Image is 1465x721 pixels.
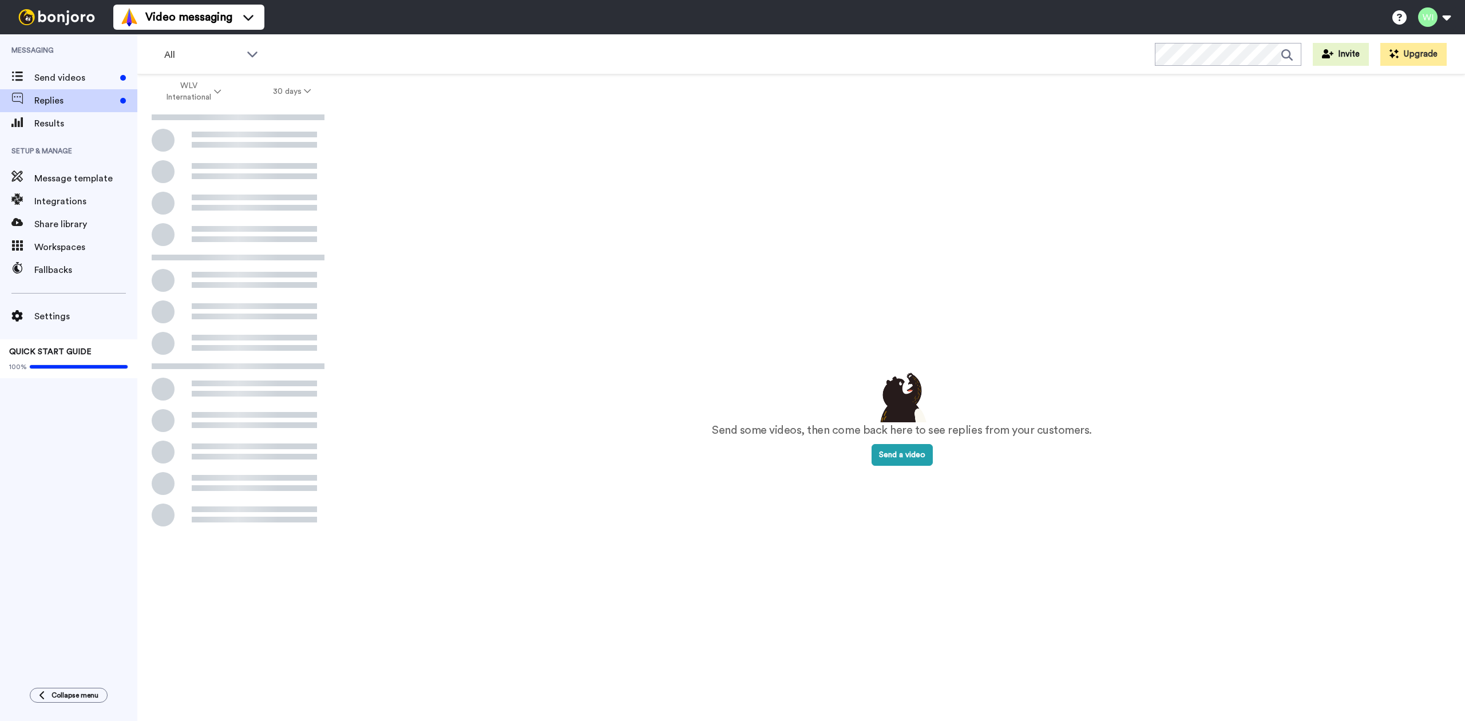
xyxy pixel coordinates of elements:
[140,76,247,108] button: WLV International
[873,370,931,422] img: results-emptystates.png
[34,172,137,185] span: Message template
[1313,43,1369,66] button: Invite
[34,117,137,130] span: Results
[34,94,116,108] span: Replies
[9,348,92,356] span: QUICK START GUIDE
[30,688,108,703] button: Collapse menu
[52,691,98,700] span: Collapse menu
[34,240,137,254] span: Workspaces
[1380,43,1447,66] button: Upgrade
[34,217,137,231] span: Share library
[120,8,138,26] img: vm-color.svg
[14,9,100,25] img: bj-logo-header-white.svg
[9,362,27,371] span: 100%
[247,81,337,102] button: 30 days
[145,9,232,25] span: Video messaging
[164,48,241,62] span: All
[712,422,1092,439] p: Send some videos, then come back here to see replies from your customers.
[34,310,137,323] span: Settings
[165,80,212,103] span: WLV International
[34,195,137,208] span: Integrations
[34,71,116,85] span: Send videos
[34,263,137,277] span: Fallbacks
[872,451,933,459] a: Send a video
[872,444,933,466] button: Send a video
